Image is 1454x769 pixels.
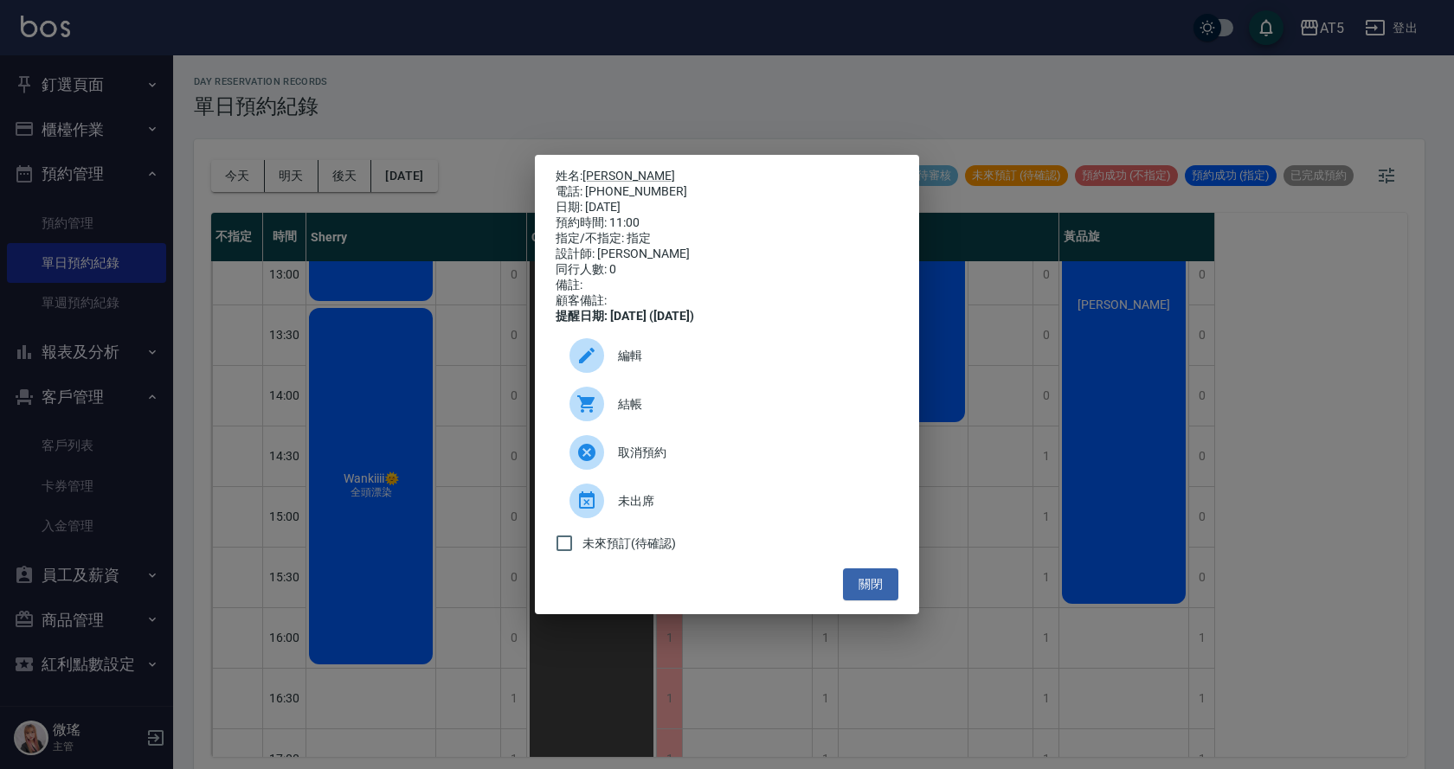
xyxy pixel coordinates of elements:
[556,293,898,309] div: 顧客備註:
[556,428,898,477] div: 取消預約
[556,278,898,293] div: 備註:
[556,215,898,231] div: 預約時間: 11:00
[556,309,898,324] div: 提醒日期: [DATE] ([DATE])
[556,231,898,247] div: 指定/不指定: 指定
[556,477,898,525] div: 未出席
[618,492,885,510] span: 未出席
[556,200,898,215] div: 日期: [DATE]
[556,331,898,380] div: 編輯
[556,247,898,262] div: 設計師: [PERSON_NAME]
[556,184,898,200] div: 電話: [PHONE_NUMBER]
[582,535,676,553] span: 未來預訂(待確認)
[843,568,898,600] button: 關閉
[618,347,885,365] span: 編輯
[556,380,898,428] a: 結帳
[618,444,885,462] span: 取消預約
[618,395,885,413] span: 結帳
[556,262,898,278] div: 同行人數: 0
[556,169,898,184] p: 姓名:
[582,169,675,183] a: [PERSON_NAME]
